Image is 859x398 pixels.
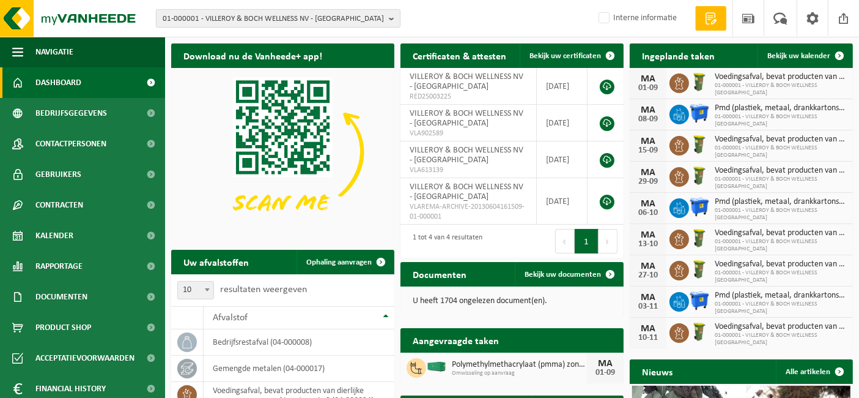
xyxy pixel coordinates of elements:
[715,291,847,301] span: Pmd (plastiek, metaal, drankkartons) (bedrijven)
[715,82,847,97] span: 01-000001 - VILLEROY & BOCH WELLNESS [GEOGRAPHIC_DATA]
[776,359,852,384] a: Alle artikelen
[178,282,213,299] span: 10
[689,197,710,217] img: WB-1100-HPE-BE-01
[689,290,710,311] img: WB-1100-HPE-BE-01
[297,250,393,274] a: Ophaling aanvragen
[630,43,727,67] h2: Ingeplande taken
[596,9,677,28] label: Interne informatie
[410,165,527,175] span: VLA613139
[715,228,847,238] span: Voedingsafval, bevat producten van dierlijke oorsprong, onverpakt, categorie 3
[537,141,588,178] td: [DATE]
[410,182,523,201] span: VILLEROY & BOCH WELLNESS NV - [GEOGRAPHIC_DATA]
[171,68,394,236] img: Download de VHEPlus App
[689,134,710,155] img: WB-0060-HPE-GN-50
[410,72,523,91] span: VILLEROY & BOCH WELLNESS NV - [GEOGRAPHIC_DATA]
[410,146,523,165] span: VILLEROY & BOCH WELLNESS NV - [GEOGRAPHIC_DATA]
[220,285,307,295] label: resultaten weergeven
[636,137,660,146] div: MA
[636,271,660,280] div: 27-10
[537,105,588,141] td: [DATE]
[35,251,83,282] span: Rapportage
[400,262,479,286] h2: Documenten
[35,220,73,251] span: Kalender
[525,271,601,279] span: Bekijk uw documenten
[306,258,372,266] span: Ophaling aanvragen
[689,165,710,186] img: WB-0060-HPE-GN-50
[537,68,588,105] td: [DATE]
[636,209,660,217] div: 06-10
[715,176,847,190] span: 01-000001 - VILLEROY & BOCH WELLNESS [GEOGRAPHIC_DATA]
[636,302,660,311] div: 03-11
[636,105,660,115] div: MA
[636,146,660,155] div: 15-09
[426,361,447,372] img: HK-XC-40-GN-00
[163,10,384,28] span: 01-000001 - VILLEROY & BOCH WELLNESS NV - [GEOGRAPHIC_DATA]
[35,67,81,98] span: Dashboard
[593,369,618,377] div: 01-09
[537,178,588,225] td: [DATE]
[636,84,660,92] div: 01-09
[599,229,618,253] button: Next
[636,178,660,186] div: 29-09
[689,103,710,124] img: WB-1100-HPE-BE-01
[636,261,660,271] div: MA
[715,322,847,332] span: Voedingsafval, bevat producten van dierlijke oorsprong, onverpakt, categorie 3
[529,52,601,60] span: Bekijk uw certificaten
[452,370,587,377] span: Omwisseling op aanvraag
[715,238,847,253] span: 01-000001 - VILLEROY & BOCH WELLNESS [GEOGRAPHIC_DATA]
[715,269,847,284] span: 01-000001 - VILLEROY & BOCH WELLNESS [GEOGRAPHIC_DATA]
[715,301,847,315] span: 01-000001 - VILLEROY & BOCH WELLNESS [GEOGRAPHIC_DATA]
[715,103,847,113] span: Pmd (plastiek, metaal, drankkartons) (bedrijven)
[689,321,710,342] img: WB-0060-HPE-GN-50
[715,207,847,222] span: 01-000001 - VILLEROY & BOCH WELLNESS [GEOGRAPHIC_DATA]
[35,98,107,129] span: Bedrijfsgegevens
[213,313,248,323] span: Afvalstof
[715,166,847,176] span: Voedingsafval, bevat producten van dierlijke oorsprong, onverpakt, categorie 3
[520,43,622,68] a: Bekijk uw certificaten
[35,190,83,220] span: Contracten
[400,328,511,352] h2: Aangevraagde taken
[35,312,91,343] span: Product Shop
[636,293,660,302] div: MA
[171,43,334,67] h2: Download nu de Vanheede+ app!
[177,281,214,299] span: 10
[636,199,660,209] div: MA
[410,109,523,128] span: VILLEROY & BOCH WELLNESS NV - [GEOGRAPHIC_DATA]
[171,250,261,274] h2: Uw afvalstoffen
[400,43,518,67] h2: Certificaten & attesten
[35,37,73,67] span: Navigatie
[204,356,394,382] td: gemengde metalen (04-000017)
[410,202,527,222] span: VLAREMA-ARCHIVE-20130604161509-01-000001
[715,135,847,145] span: Voedingsafval, bevat producten van dierlijke oorsprong, onverpakt, categorie 3
[630,359,685,383] h2: Nieuws
[35,159,81,190] span: Gebruikers
[636,115,660,124] div: 08-09
[715,145,847,159] span: 01-000001 - VILLEROY & BOCH WELLNESS [GEOGRAPHIC_DATA]
[407,228,482,255] div: 1 tot 4 van 4 resultaten
[715,72,847,82] span: Voedingsafval, bevat producten van dierlijke oorsprong, onverpakt, categorie 3
[35,343,135,374] span: Acceptatievoorwaarden
[452,360,587,370] span: Polymethylmethacrylaat (pmma) zonder glasvezel
[767,52,830,60] span: Bekijk uw kalender
[689,259,710,280] img: WB-0060-HPE-GN-50
[758,43,852,68] a: Bekijk uw kalender
[515,262,622,287] a: Bekijk uw documenten
[35,282,87,312] span: Documenten
[636,168,660,178] div: MA
[575,229,599,253] button: 1
[593,359,618,369] div: MA
[156,9,400,28] button: 01-000001 - VILLEROY & BOCH WELLNESS NV - [GEOGRAPHIC_DATA]
[715,113,847,128] span: 01-000001 - VILLEROY & BOCH WELLNESS [GEOGRAPHIC_DATA]
[35,129,106,159] span: Contactpersonen
[636,240,660,249] div: 13-10
[410,92,527,102] span: RED25003225
[689,228,710,249] img: WB-0060-HPE-GN-50
[689,72,710,92] img: WB-0060-HPE-GN-50
[555,229,575,253] button: Previous
[413,297,611,306] p: U heeft 1704 ongelezen document(en).
[636,324,660,334] div: MA
[715,332,847,347] span: 01-000001 - VILLEROY & BOCH WELLNESS [GEOGRAPHIC_DATA]
[204,329,394,356] td: bedrijfsrestafval (04-000008)
[636,334,660,342] div: 10-11
[410,129,527,138] span: VLA902589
